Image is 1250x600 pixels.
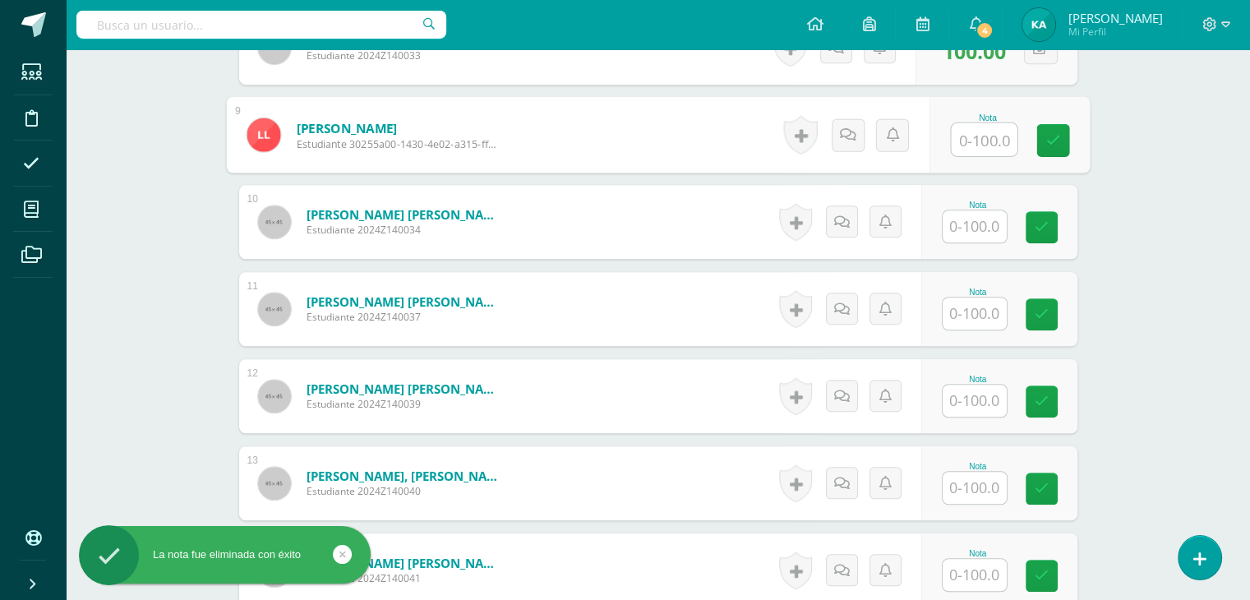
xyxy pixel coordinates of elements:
[950,113,1025,122] div: Nota
[942,288,1014,297] div: Nota
[307,571,504,585] span: Estudiante 2024Z140041
[943,298,1007,330] input: 0-100.0
[307,397,504,411] span: Estudiante 2024Z140039
[258,293,291,325] img: 45x45
[258,467,291,500] img: 45x45
[951,123,1017,156] input: 0-100.0
[307,223,504,237] span: Estudiante 2024Z140034
[307,206,504,223] a: [PERSON_NAME] [PERSON_NAME]
[943,472,1007,504] input: 0-100.0
[307,381,504,397] a: [PERSON_NAME] [PERSON_NAME]
[258,380,291,413] img: 45x45
[307,310,504,324] span: Estudiante 2024Z140037
[1068,25,1162,39] span: Mi Perfil
[942,549,1014,558] div: Nota
[1068,10,1162,26] span: [PERSON_NAME]
[307,293,504,310] a: [PERSON_NAME] [PERSON_NAME]
[942,201,1014,210] div: Nota
[247,118,280,151] img: c4752abbc3876a186b5c4ed768ff37ab.png
[307,468,504,484] a: [PERSON_NAME], [PERSON_NAME]
[943,385,1007,417] input: 0-100.0
[942,462,1014,471] div: Nota
[258,205,291,238] img: 45x45
[307,484,504,498] span: Estudiante 2024Z140040
[943,559,1007,591] input: 0-100.0
[307,555,504,571] a: [PERSON_NAME] [PERSON_NAME]
[976,21,994,39] span: 4
[943,210,1007,242] input: 0-100.0
[296,136,499,151] span: Estudiante 30255a00-1430-4e02-a315-ff58bce757c7
[296,119,499,136] a: [PERSON_NAME]
[942,375,1014,384] div: Nota
[76,11,446,39] input: Busca un usuario...
[79,547,371,562] div: La nota fue eliminada con éxito
[943,37,1006,65] span: 100.00
[1022,8,1055,41] img: 7debb6e8e03061fa24d744dbac4239eb.png
[307,48,504,62] span: Estudiante 2024Z140033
